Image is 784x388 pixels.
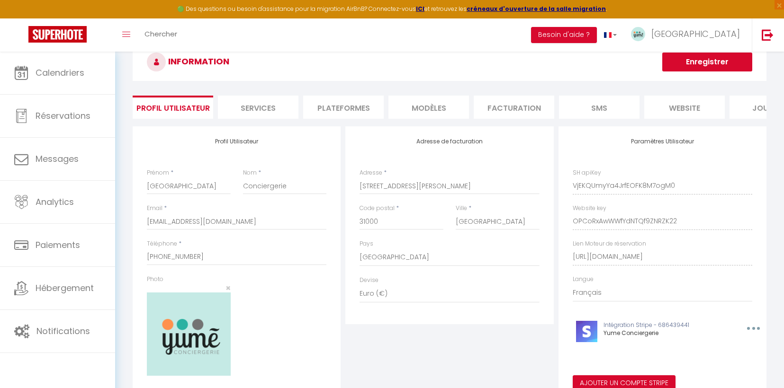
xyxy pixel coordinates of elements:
[133,96,213,119] li: Profil Utilisateur
[147,138,326,145] h4: Profil Utilisateur
[573,239,646,248] label: Lien Moteur de réservation
[576,321,597,342] img: stripe-logo.jpeg
[388,96,469,119] li: MODÈLES
[243,168,257,177] label: Nom
[28,26,87,43] img: Super Booking
[8,4,36,32] button: Ouvrir le widget de chat LiveChat
[467,5,606,13] a: créneaux d'ouverture de la salle migration
[474,96,554,119] li: Facturation
[36,239,80,251] span: Paiements
[225,282,231,294] span: ×
[651,28,740,40] span: [GEOGRAPHIC_DATA]
[604,321,726,330] p: Intégration Stripe - 686439441
[36,282,94,294] span: Hébergement
[559,96,640,119] li: SMS
[662,53,752,71] button: Enregistrer
[573,275,594,284] label: Langue
[147,275,163,284] label: Photo
[360,239,373,248] label: Pays
[147,168,169,177] label: Prénom
[36,67,84,79] span: Calendriers
[573,138,752,145] h4: Paramètres Utilisateur
[36,153,79,165] span: Messages
[573,204,606,213] label: Website key
[360,276,378,285] label: Devise
[762,29,774,41] img: logout
[644,96,725,119] li: website
[456,204,467,213] label: Ville
[531,27,597,43] button: Besoin d'aide ?
[137,18,184,52] a: Chercher
[631,27,645,41] img: ...
[36,325,90,337] span: Notifications
[360,168,382,177] label: Adresse
[218,96,298,119] li: Services
[573,168,601,177] label: SH apiKey
[147,239,177,248] label: Téléphone
[225,284,231,292] button: Close
[147,204,162,213] label: Email
[133,43,766,81] h3: INFORMATION
[604,329,658,337] span: Yume Conciergerie
[36,110,90,122] span: Réservations
[36,196,74,208] span: Analytics
[144,29,177,39] span: Chercher
[360,138,539,145] h4: Adresse de facturation
[360,204,395,213] label: Code postal
[624,18,752,52] a: ... [GEOGRAPHIC_DATA]
[147,292,231,376] img: 16940982220696.png
[303,96,384,119] li: Plateformes
[416,5,424,13] a: ICI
